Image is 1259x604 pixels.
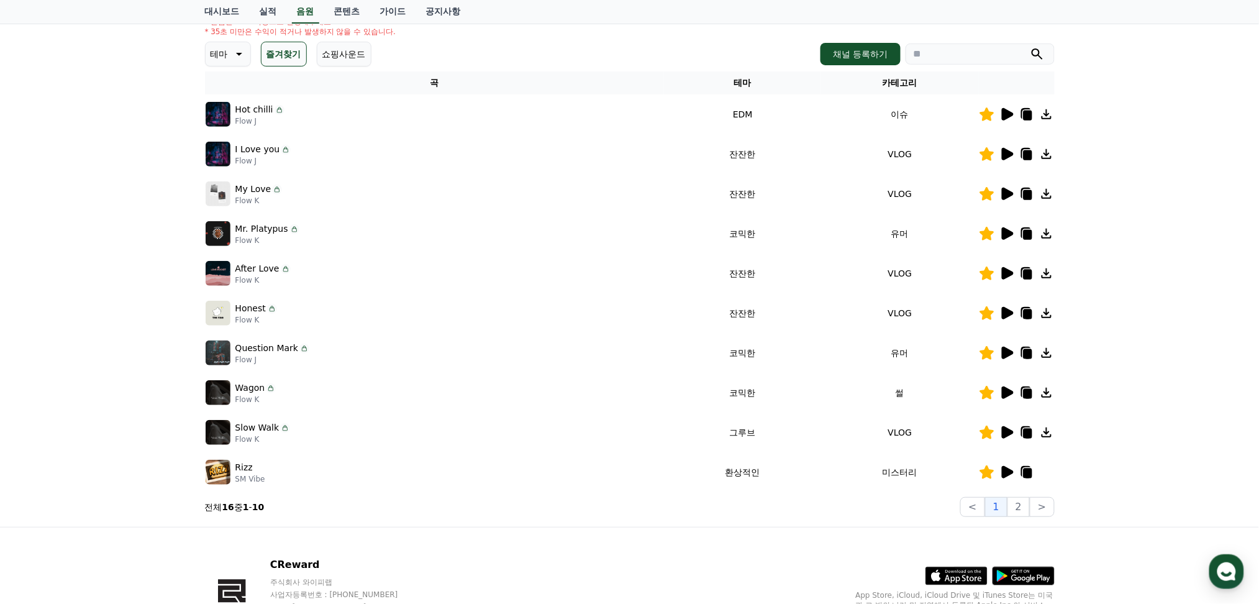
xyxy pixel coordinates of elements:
[821,413,978,452] td: VLOG
[235,315,277,325] p: Flow K
[820,43,900,65] button: 채널 등록하기
[664,254,821,293] td: 잔잔한
[317,42,371,66] button: 쇼핑사운드
[235,461,253,474] p: Rizz
[821,254,978,293] td: VLOG
[206,142,230,167] img: music
[664,413,821,452] td: 그루브
[821,94,978,134] td: 이슈
[821,71,978,94] th: 카테고리
[192,413,207,423] span: 설정
[160,394,239,425] a: 설정
[206,341,230,365] img: music
[235,474,265,484] p: SM Vibe
[960,497,984,517] button: <
[664,71,821,94] th: 테마
[664,94,821,134] td: EDM
[235,183,271,196] p: My Love
[39,413,47,423] span: 홈
[206,181,230,206] img: music
[235,236,299,245] p: Flow K
[664,134,821,174] td: 잔잔한
[252,502,264,512] strong: 10
[664,452,821,492] td: 환상적인
[205,71,665,94] th: 곡
[1030,497,1054,517] button: >
[821,293,978,333] td: VLOG
[664,214,821,254] td: 코믹한
[235,302,266,315] p: Honest
[821,333,978,373] td: 유머
[664,174,821,214] td: 잔잔한
[821,214,978,254] td: 유머
[243,502,249,512] strong: 1
[82,394,160,425] a: 대화
[235,222,288,236] p: Mr. Platypus
[206,221,230,246] img: music
[206,380,230,405] img: music
[235,382,265,395] p: Wagon
[821,373,978,413] td: 썰
[211,45,228,63] p: 테마
[1007,497,1030,517] button: 2
[664,333,821,373] td: 코믹한
[235,116,284,126] p: Flow J
[235,434,291,444] p: Flow K
[235,143,280,156] p: I Love you
[270,577,422,587] p: 주식회사 와이피랩
[235,421,280,434] p: Slow Walk
[206,102,230,127] img: music
[664,293,821,333] td: 잔잔한
[4,394,82,425] a: 홈
[235,103,273,116] p: Hot chilli
[261,42,307,66] button: 즐겨찾기
[235,355,310,365] p: Flow J
[205,42,251,66] button: 테마
[114,413,129,423] span: 대화
[985,497,1007,517] button: 1
[235,395,276,405] p: Flow K
[270,590,422,600] p: 사업자등록번호 : [PHONE_NUMBER]
[206,301,230,326] img: music
[821,174,978,214] td: VLOG
[235,342,299,355] p: Question Mark
[206,420,230,445] img: music
[664,373,821,413] td: 코믹한
[205,27,396,37] p: * 35초 미만은 수익이 적거나 발생하지 않을 수 있습니다.
[821,452,978,492] td: 미스터리
[821,134,978,174] td: VLOG
[235,196,283,206] p: Flow K
[235,275,291,285] p: Flow K
[235,156,291,166] p: Flow J
[206,460,230,485] img: music
[235,262,280,275] p: After Love
[270,557,422,572] p: CReward
[222,502,234,512] strong: 16
[205,501,265,513] p: 전체 중 -
[206,261,230,286] img: music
